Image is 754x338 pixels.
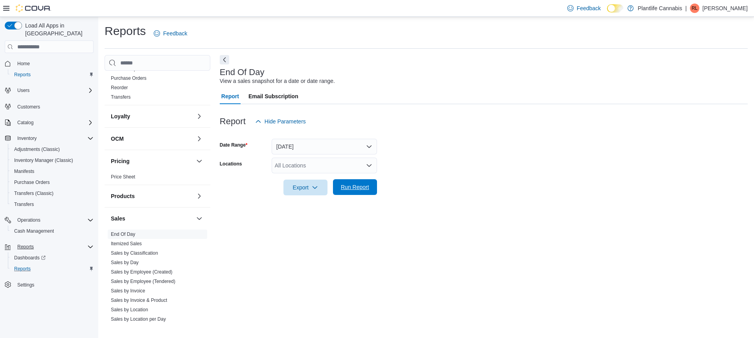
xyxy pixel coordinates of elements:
[195,112,204,121] button: Loyalty
[252,114,309,129] button: Hide Parameters
[638,4,682,13] p: Plantlife Cannabis
[111,307,148,313] span: Sales by Location
[111,250,158,256] span: Sales by Classification
[111,94,131,100] a: Transfers
[151,26,190,41] a: Feedback
[11,156,76,165] a: Inventory Manager (Classic)
[14,280,94,290] span: Settings
[14,101,94,111] span: Customers
[11,200,94,209] span: Transfers
[220,68,265,77] h3: End Of Day
[283,180,327,195] button: Export
[11,264,94,274] span: Reports
[14,157,73,163] span: Inventory Manager (Classic)
[17,217,40,223] span: Operations
[14,118,94,127] span: Catalog
[163,29,187,37] span: Feedback
[220,117,246,126] h3: Report
[111,112,193,120] button: Loyalty
[8,177,97,188] button: Purchase Orders
[2,117,97,128] button: Catalog
[111,260,139,265] a: Sales by Day
[111,279,175,284] a: Sales by Employee (Tendered)
[8,252,97,263] a: Dashboards
[111,278,175,285] span: Sales by Employee (Tendered)
[11,253,94,263] span: Dashboards
[14,72,31,78] span: Reports
[2,279,97,290] button: Settings
[11,145,63,154] a: Adjustments (Classic)
[564,0,604,16] a: Feedback
[2,133,97,144] button: Inventory
[111,288,145,294] a: Sales by Invoice
[11,178,94,187] span: Purchase Orders
[220,55,229,64] button: Next
[333,179,377,195] button: Run Report
[5,55,94,311] nav: Complex example
[14,134,40,143] button: Inventory
[14,242,94,252] span: Reports
[11,167,94,176] span: Manifests
[2,58,97,69] button: Home
[17,104,40,110] span: Customers
[14,255,46,261] span: Dashboards
[8,166,97,177] button: Manifests
[272,139,377,154] button: [DATE]
[195,134,204,143] button: OCM
[111,174,135,180] span: Price Sheet
[8,188,97,199] button: Transfers (Classic)
[8,144,97,155] button: Adjustments (Classic)
[2,215,97,226] button: Operations
[14,59,94,68] span: Home
[105,172,210,185] div: Pricing
[111,269,173,275] a: Sales by Employee (Created)
[111,231,135,237] a: End Of Day
[111,75,147,81] span: Purchase Orders
[690,4,699,13] div: Rob Loree
[14,179,50,186] span: Purchase Orders
[2,101,97,112] button: Customers
[220,77,335,85] div: View a sales snapshot for a date or date range.
[8,263,97,274] button: Reports
[17,119,33,126] span: Catalog
[17,282,34,288] span: Settings
[22,22,94,37] span: Load All Apps in [GEOGRAPHIC_DATA]
[111,259,139,266] span: Sales by Day
[8,155,97,166] button: Inventory Manager (Classic)
[341,183,369,191] span: Run Report
[11,167,37,176] a: Manifests
[11,178,53,187] a: Purchase Orders
[11,253,49,263] a: Dashboards
[14,242,37,252] button: Reports
[14,228,54,234] span: Cash Management
[14,102,43,112] a: Customers
[17,87,29,94] span: Users
[111,215,125,222] h3: Sales
[11,189,94,198] span: Transfers (Classic)
[11,226,57,236] a: Cash Management
[11,145,94,154] span: Adjustments (Classic)
[703,4,748,13] p: [PERSON_NAME]
[111,192,135,200] h3: Products
[691,4,697,13] span: RL
[111,135,193,143] button: OCM
[14,86,94,95] span: Users
[14,118,37,127] button: Catalog
[14,190,53,197] span: Transfers (Classic)
[14,215,44,225] button: Operations
[2,85,97,96] button: Users
[685,4,687,13] p: |
[11,156,94,165] span: Inventory Manager (Classic)
[111,298,167,303] a: Sales by Invoice & Product
[14,280,37,290] a: Settings
[14,201,34,208] span: Transfers
[221,88,239,104] span: Report
[11,70,94,79] span: Reports
[111,192,193,200] button: Products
